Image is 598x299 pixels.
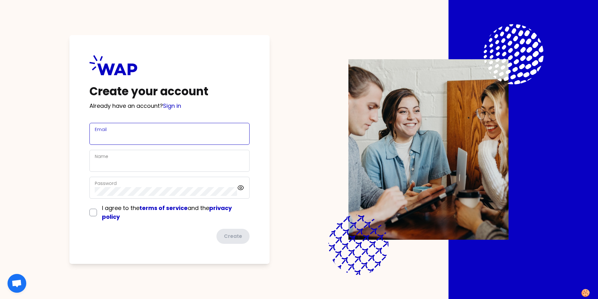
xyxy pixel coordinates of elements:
a: terms of service [139,204,188,212]
button: Create [216,229,250,244]
span: I agree to the and the [102,204,232,221]
p: Already have an account? [89,102,250,110]
label: Password [95,180,117,186]
h1: Create your account [89,85,250,98]
label: Name [95,153,108,160]
a: Sign in [163,102,181,110]
div: Ouvrir le chat [8,274,26,293]
label: Email [95,126,107,133]
img: Description [348,59,509,240]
